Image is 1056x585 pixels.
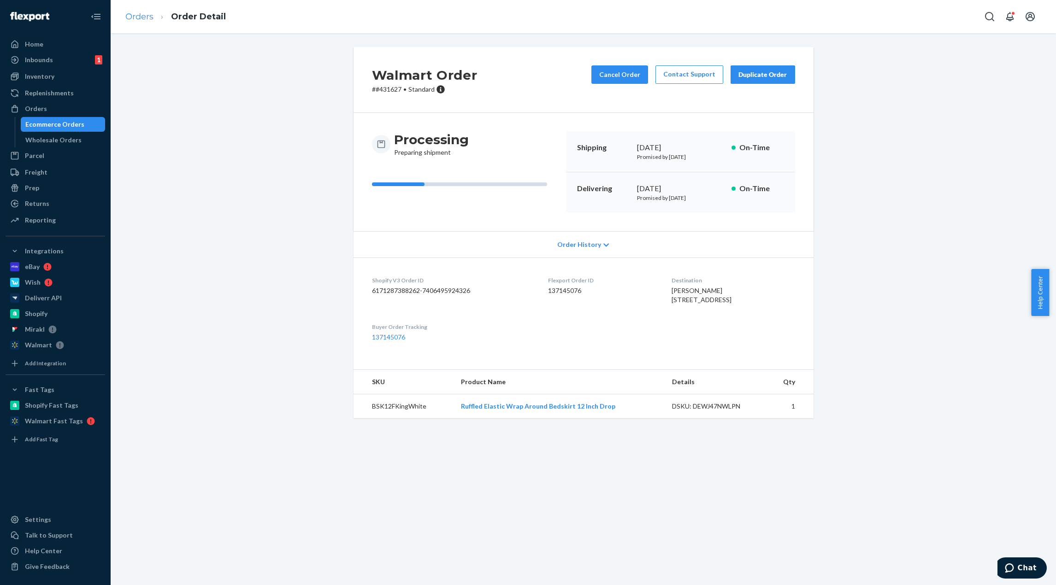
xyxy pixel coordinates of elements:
[95,55,102,64] div: 1
[25,309,47,318] div: Shopify
[672,287,732,304] span: [PERSON_NAME] [STREET_ADDRESS]
[637,183,724,194] div: [DATE]
[6,181,105,195] a: Prep
[997,557,1047,580] iframe: Opens a widget where you can chat to one of our agents
[731,65,795,84] button: Duplicate Order
[25,385,54,394] div: Fast Tags
[25,216,56,225] div: Reporting
[25,359,66,367] div: Add Integration
[548,286,657,295] dd: 137145076
[6,259,105,274] a: eBay
[6,37,105,52] a: Home
[6,69,105,84] a: Inventory
[6,512,105,527] a: Settings
[354,370,454,394] th: SKU
[6,382,105,397] button: Fast Tags
[6,86,105,100] a: Replenishments
[25,40,43,49] div: Home
[25,135,82,145] div: Wholesale Orders
[6,291,105,305] a: Deliverr API
[372,333,405,341] a: 137145076
[25,183,39,193] div: Prep
[25,151,44,160] div: Parcel
[6,398,105,413] a: Shopify Fast Tags
[394,131,469,148] h3: Processing
[6,196,105,211] a: Returns
[372,286,533,295] dd: 6171287388262-7406495924326
[6,244,105,258] button: Integrations
[25,246,64,256] div: Integrations
[6,101,105,116] a: Orders
[25,104,47,113] div: Orders
[25,416,83,426] div: Walmart Fast Tags
[6,559,105,574] button: Give Feedback
[25,531,73,540] div: Talk to Support
[6,528,105,543] button: Talk to Support
[665,370,766,394] th: Details
[1031,269,1049,316] button: Help Center
[21,117,106,132] a: Ecommerce Orders
[6,213,105,228] a: Reporting
[577,142,630,153] p: Shipping
[557,240,601,249] span: Order History
[739,142,784,153] p: On-Time
[739,183,784,194] p: On-Time
[25,293,62,303] div: Deliverr API
[25,55,53,64] div: Inbounds
[655,65,723,84] a: Contact Support
[354,394,454,419] td: BSK12FKingWhite
[6,306,105,321] a: Shopify
[403,85,407,93] span: •
[25,340,52,350] div: Walmart
[25,168,47,177] div: Freight
[548,276,657,284] dt: Flexport Order ID
[6,432,105,447] a: Add Fast Tag
[6,53,105,67] a: Inbounds1
[25,120,84,129] div: Ecommerce Orders
[25,262,40,271] div: eBay
[118,3,233,30] ol: breadcrumbs
[25,401,78,410] div: Shopify Fast Tags
[637,194,724,202] p: Promised by [DATE]
[25,562,70,571] div: Give Feedback
[10,12,49,21] img: Flexport logo
[125,12,153,22] a: Orders
[6,322,105,337] a: Mirakl
[6,275,105,290] a: Wish
[6,165,105,180] a: Freight
[454,370,665,394] th: Product Name
[87,7,105,26] button: Close Navigation
[25,278,41,287] div: Wish
[637,142,724,153] div: [DATE]
[766,394,813,419] td: 1
[25,435,58,443] div: Add Fast Tag
[25,72,54,81] div: Inventory
[577,183,630,194] p: Delivering
[1021,7,1039,26] button: Open account menu
[6,356,105,371] a: Add Integration
[6,544,105,558] a: Help Center
[6,148,105,163] a: Parcel
[372,323,533,331] dt: Buyer Order Tracking
[672,276,795,284] dt: Destination
[6,338,105,352] a: Walmart
[171,12,226,22] a: Order Detail
[461,402,615,410] a: Ruffled Elastic Wrap Around Bedskirt 12 Inch Drop
[637,153,724,161] p: Promised by [DATE]
[25,88,74,98] div: Replenishments
[25,515,51,524] div: Settings
[766,370,813,394] th: Qty
[672,402,759,411] div: DSKU: DEWJ47NWLPN
[25,546,62,556] div: Help Center
[394,131,469,157] div: Preparing shipment
[980,7,999,26] button: Open Search Box
[1001,7,1019,26] button: Open notifications
[591,65,648,84] button: Cancel Order
[372,276,533,284] dt: Shopify V3 Order ID
[25,325,45,334] div: Mirakl
[6,414,105,428] a: Walmart Fast Tags
[372,65,478,85] h2: Walmart Order
[408,85,435,93] span: Standard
